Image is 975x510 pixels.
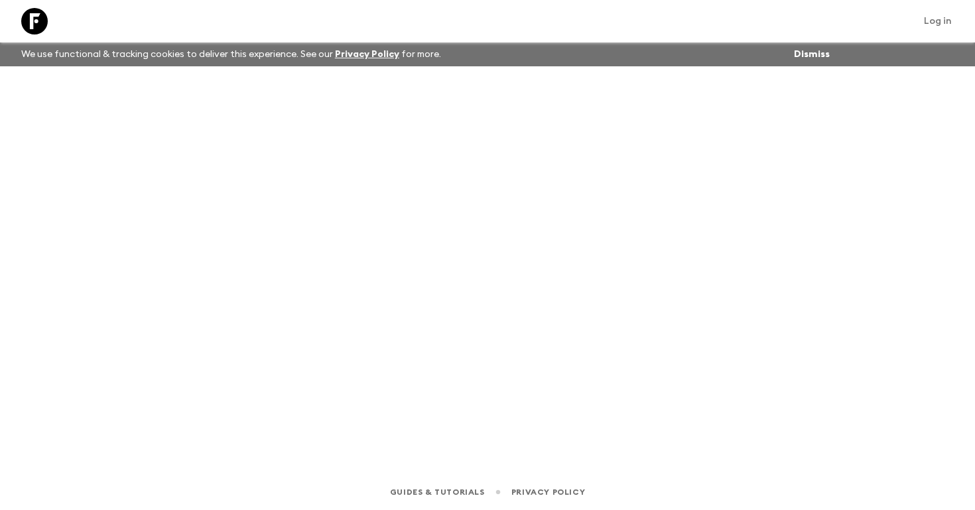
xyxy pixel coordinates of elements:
a: Privacy Policy [335,50,399,59]
a: Log in [917,12,959,31]
a: Privacy Policy [511,485,585,499]
a: Guides & Tutorials [390,485,485,499]
button: Dismiss [791,45,833,64]
p: We use functional & tracking cookies to deliver this experience. See our for more. [16,42,446,66]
